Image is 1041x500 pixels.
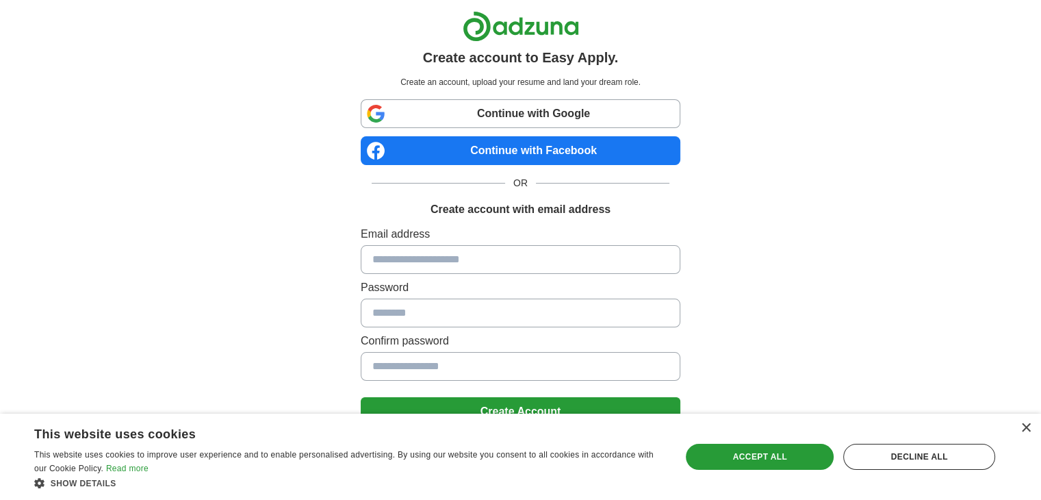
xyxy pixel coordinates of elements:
[361,333,680,349] label: Confirm password
[686,444,834,470] div: Accept all
[361,279,680,296] label: Password
[34,476,662,490] div: Show details
[361,226,680,242] label: Email address
[106,464,149,473] a: Read more, opens a new window
[361,397,680,426] button: Create Account
[363,76,678,88] p: Create an account, upload your resume and land your dream role.
[361,136,680,165] a: Continue with Facebook
[505,176,536,190] span: OR
[430,201,611,218] h1: Create account with email address
[34,422,628,442] div: This website uses cookies
[463,11,579,42] img: Adzuna logo
[34,450,654,473] span: This website uses cookies to improve user experience and to enable personalised advertising. By u...
[1020,423,1031,434] div: Close
[423,47,619,68] h1: Create account to Easy Apply.
[843,444,995,470] div: Decline all
[51,479,116,488] span: Show details
[361,99,680,128] a: Continue with Google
